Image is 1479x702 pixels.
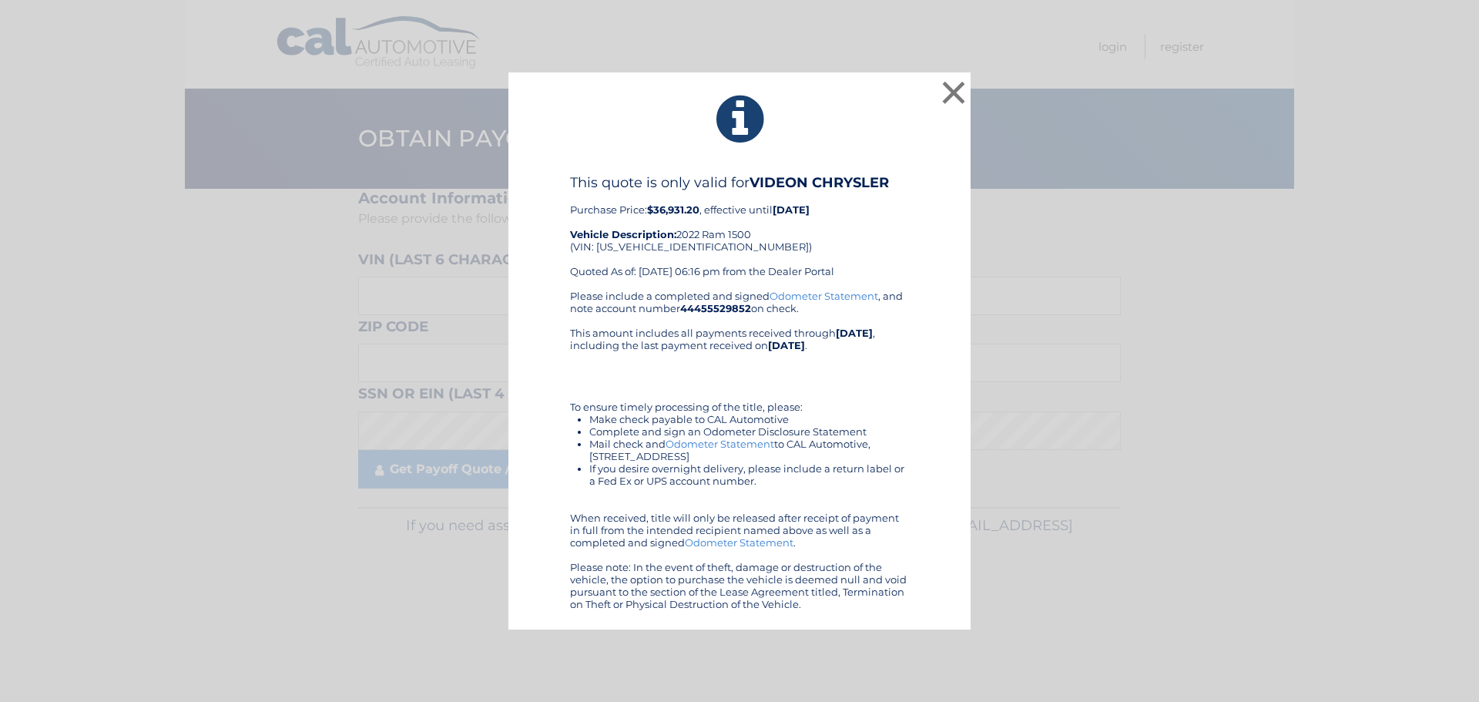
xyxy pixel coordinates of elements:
[570,174,909,191] h4: This quote is only valid for
[768,339,805,351] b: [DATE]
[570,228,676,240] strong: Vehicle Description:
[750,174,889,191] b: VIDEON CHRYSLER
[589,438,909,462] li: Mail check and to CAL Automotive, [STREET_ADDRESS]
[770,290,878,302] a: Odometer Statement
[589,462,909,487] li: If you desire overnight delivery, please include a return label or a Fed Ex or UPS account number.
[773,203,810,216] b: [DATE]
[570,174,909,290] div: Purchase Price: , effective until 2022 Ram 1500 (VIN: [US_VEHICLE_IDENTIFICATION_NUMBER]) Quoted ...
[589,413,909,425] li: Make check payable to CAL Automotive
[836,327,873,339] b: [DATE]
[938,77,969,108] button: ×
[685,536,793,549] a: Odometer Statement
[589,425,909,438] li: Complete and sign an Odometer Disclosure Statement
[647,203,699,216] b: $36,931.20
[666,438,774,450] a: Odometer Statement
[570,290,909,610] div: Please include a completed and signed , and note account number on check. This amount includes al...
[680,302,751,314] b: 44455529852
